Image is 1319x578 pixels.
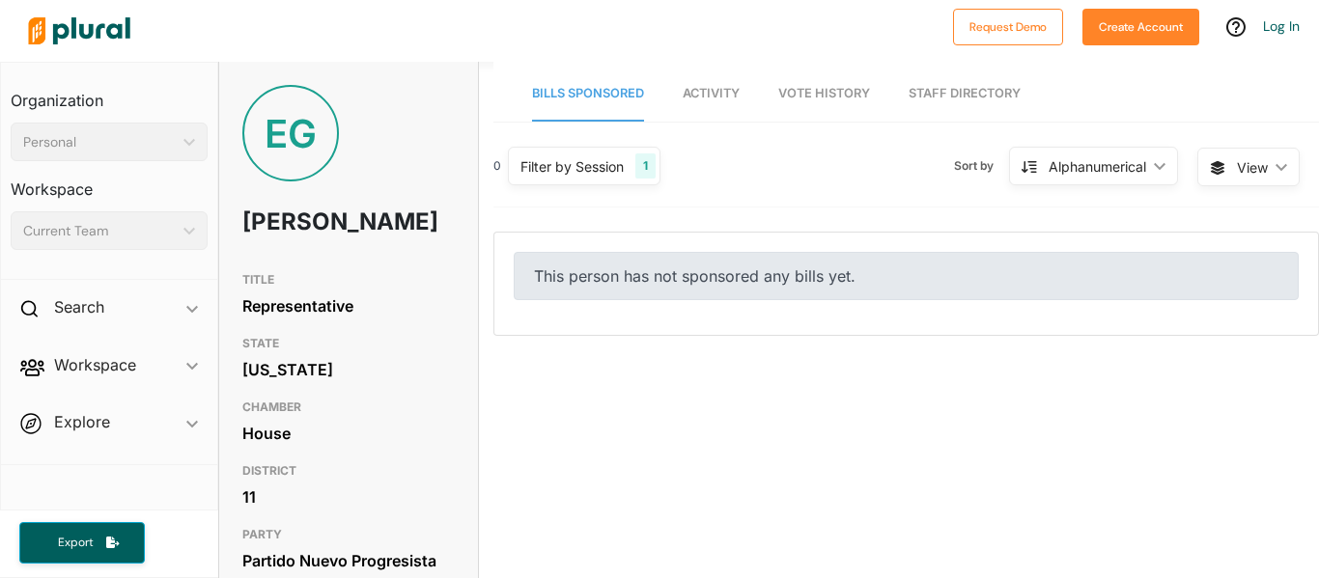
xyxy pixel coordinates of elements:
[242,193,370,251] h1: [PERSON_NAME]
[44,535,106,551] span: Export
[778,67,870,122] a: Vote History
[242,459,455,482] h3: DISTRICT
[11,72,208,115] h3: Organization
[1082,15,1199,36] a: Create Account
[242,291,455,320] div: Representative
[953,15,1063,36] a: Request Demo
[242,546,455,575] div: Partido Nuevo Progresista
[242,523,455,546] h3: PARTY
[19,522,145,564] button: Export
[54,296,104,317] h2: Search
[242,268,455,291] h3: TITLE
[23,132,176,152] div: Personal
[23,221,176,241] div: Current Team
[532,67,644,122] a: Bills Sponsored
[493,157,501,175] div: 0
[11,161,208,204] h3: Workspace
[242,482,455,511] div: 11
[514,252,1299,300] div: This person has not sponsored any bills yet.
[532,86,644,100] span: Bills Sponsored
[909,67,1021,122] a: Staff Directory
[242,355,455,384] div: [US_STATE]
[953,9,1063,45] button: Request Demo
[1263,17,1300,35] a: Log In
[954,157,1009,175] span: Sort by
[778,86,870,100] span: Vote History
[1082,9,1199,45] button: Create Account
[520,156,624,177] div: Filter by Session
[242,396,455,419] h3: CHAMBER
[683,67,740,122] a: Activity
[242,419,455,448] div: House
[1049,156,1146,177] div: Alphanumerical
[1237,157,1268,178] span: View
[242,332,455,355] h3: STATE
[683,86,740,100] span: Activity
[635,153,656,179] div: 1
[242,85,339,181] div: EG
